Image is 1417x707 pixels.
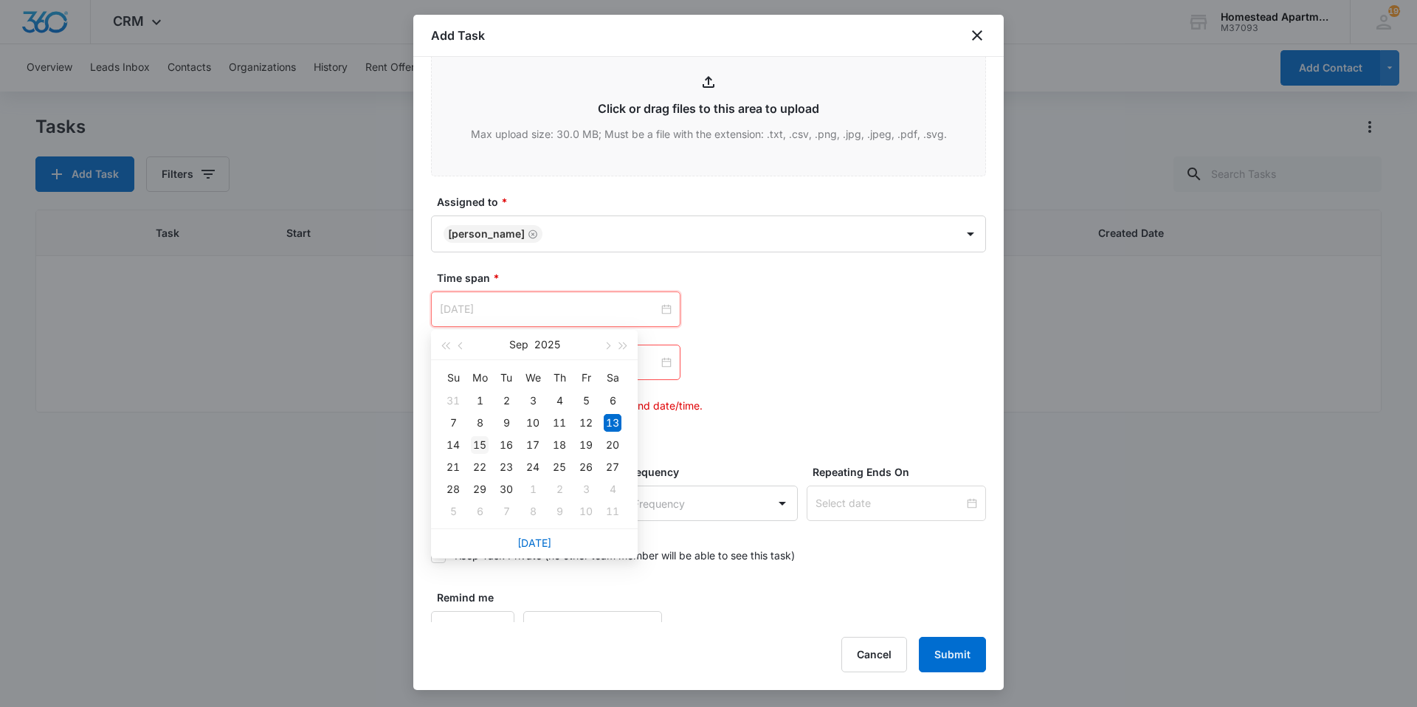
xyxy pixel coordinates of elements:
td: 2025-08-31 [440,390,466,412]
div: 1 [471,392,489,410]
td: 2025-09-11 [546,412,573,434]
td: 2025-10-02 [546,478,573,500]
div: 6 [471,503,489,520]
td: 2025-09-19 [573,434,599,456]
div: 14 [444,436,462,454]
div: [PERSON_NAME] [448,229,525,239]
div: 9 [551,503,568,520]
td: 2025-09-08 [466,412,493,434]
label: Repeating Ends On [813,464,992,480]
th: We [520,366,546,390]
td: 2025-09-05 [573,390,599,412]
div: 29 [471,480,489,498]
div: 2 [551,480,568,498]
h1: Add Task [431,27,485,44]
div: 4 [551,392,568,410]
td: 2025-09-24 [520,456,546,478]
div: 24 [524,458,542,476]
td: 2025-10-07 [493,500,520,523]
button: close [968,27,986,44]
div: 2 [497,392,515,410]
div: 20 [604,436,621,454]
div: 31 [444,392,462,410]
input: Number [431,611,514,646]
div: 7 [497,503,515,520]
div: 11 [551,414,568,432]
button: Submit [919,637,986,672]
td: 2025-09-15 [466,434,493,456]
div: 4 [604,480,621,498]
td: 2025-09-21 [440,456,466,478]
th: Mo [466,366,493,390]
div: 19 [577,436,595,454]
td: 2025-09-18 [546,434,573,456]
td: 2025-10-06 [466,500,493,523]
td: 2025-10-10 [573,500,599,523]
div: 5 [444,503,462,520]
td: 2025-09-03 [520,390,546,412]
div: 6 [604,392,621,410]
td: 2025-09-07 [440,412,466,434]
td: 2025-10-09 [546,500,573,523]
a: [DATE] [517,537,551,549]
label: Assigned to [437,194,992,210]
div: 30 [497,480,515,498]
td: 2025-09-12 [573,412,599,434]
td: 2025-10-11 [599,500,626,523]
th: Fr [573,366,599,390]
div: 1 [524,480,542,498]
div: 3 [524,392,542,410]
td: 2025-09-27 [599,456,626,478]
td: 2025-10-03 [573,478,599,500]
td: 2025-09-10 [520,412,546,434]
td: 2025-09-23 [493,456,520,478]
td: 2025-09-01 [466,390,493,412]
div: 5 [577,392,595,410]
td: 2025-09-20 [599,434,626,456]
div: 9 [497,414,515,432]
td: 2025-10-01 [520,478,546,500]
div: 8 [524,503,542,520]
label: Time span [437,270,992,286]
label: Remind me [437,590,520,605]
label: Frequency [625,464,804,480]
div: 8 [471,414,489,432]
td: 2025-09-26 [573,456,599,478]
div: 10 [577,503,595,520]
div: 7 [444,414,462,432]
button: Sep [509,330,528,359]
div: 28 [444,480,462,498]
div: 17 [524,436,542,454]
td: 2025-09-04 [546,390,573,412]
td: 2025-09-09 [493,412,520,434]
td: 2025-09-14 [440,434,466,456]
td: 2025-09-28 [440,478,466,500]
div: 22 [471,458,489,476]
div: 27 [604,458,621,476]
td: 2025-10-04 [599,478,626,500]
div: 23 [497,458,515,476]
td: 2025-09-02 [493,390,520,412]
input: Sep 13, 2025 [440,301,658,317]
button: 2025 [534,330,560,359]
div: 13 [604,414,621,432]
div: 18 [551,436,568,454]
td: 2025-09-22 [466,456,493,478]
th: Th [546,366,573,390]
input: Select date [816,495,964,511]
td: 2025-09-29 [466,478,493,500]
div: 3 [577,480,595,498]
div: 26 [577,458,595,476]
td: 2025-10-05 [440,500,466,523]
td: 2025-10-08 [520,500,546,523]
div: 25 [551,458,568,476]
div: Remove Richard Delong [525,229,538,239]
div: 12 [577,414,595,432]
div: 11 [604,503,621,520]
div: 10 [524,414,542,432]
div: 15 [471,436,489,454]
p: Ensure starting date/time occurs before end date/time. [437,398,986,413]
div: 21 [444,458,462,476]
th: Tu [493,366,520,390]
th: Sa [599,366,626,390]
